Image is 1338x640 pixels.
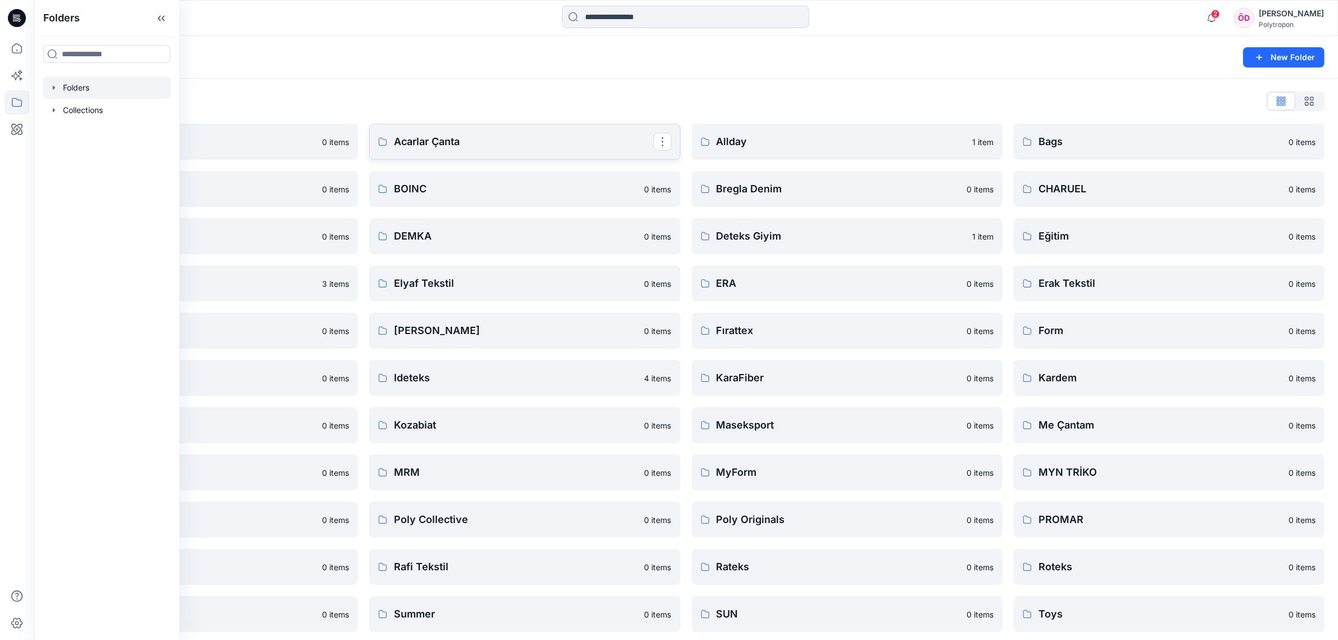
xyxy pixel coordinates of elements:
[1289,420,1316,431] p: 0 items
[1289,467,1316,479] p: 0 items
[322,325,349,337] p: 0 items
[1014,124,1325,160] a: Bags0 items
[645,420,672,431] p: 0 items
[1038,181,1282,197] p: CHARUEL
[645,561,672,573] p: 0 items
[322,467,349,479] p: 0 items
[394,181,637,197] p: BOINC
[369,454,680,490] a: MRM0 items
[394,228,637,244] p: DEMKA
[369,407,680,443] a: Kozabiat0 items
[394,465,637,480] p: MRM
[645,231,672,242] p: 0 items
[645,467,672,479] p: 0 items
[692,502,1003,538] a: Poly Originals0 items
[645,609,672,620] p: 0 items
[716,559,960,575] p: Rateks
[1289,183,1316,195] p: 0 items
[1259,7,1324,20] div: [PERSON_NAME]
[716,228,965,244] p: Deteks Giyim
[1038,417,1282,433] p: Me Çantam
[967,467,994,479] p: 0 items
[1038,559,1282,575] p: Roteks
[967,514,994,526] p: 0 items
[322,420,349,431] p: 0 items
[72,417,315,433] p: Koton
[47,313,358,349] a: Ereks0 items
[692,124,1003,160] a: Allday1 item
[394,417,637,433] p: Kozabiat
[1038,323,1282,339] p: Form
[645,372,672,384] p: 4 items
[72,606,315,622] p: SML
[47,596,358,632] a: SML0 items
[369,218,680,254] a: DEMKA0 items
[369,124,680,160] a: Acarlar Çanta
[1014,313,1325,349] a: Form0 items
[716,181,960,197] p: Bregla Denim
[1014,218,1325,254] a: Eğitim0 items
[716,323,960,339] p: Fırattex
[1259,20,1324,29] div: Polytropon
[692,549,1003,585] a: Rateks0 items
[322,561,349,573] p: 0 items
[322,372,349,384] p: 0 items
[692,454,1003,490] a: MyForm0 items
[692,360,1003,396] a: KaraFiber0 items
[72,276,315,291] p: EKO
[1038,370,1282,386] p: Kardem
[1234,8,1254,28] div: ÖD
[47,407,358,443] a: Koton0 items
[716,512,960,528] p: Poly Originals
[1289,231,1316,242] p: 0 items
[322,514,349,526] p: 0 items
[716,465,960,480] p: MyForm
[1289,278,1316,290] p: 0 items
[692,407,1003,443] a: Maseksport0 items
[1038,606,1282,622] p: Toys
[369,360,680,396] a: Ideteks4 items
[47,502,358,538] a: Oxxo0 items
[645,325,672,337] p: 0 items
[1038,512,1282,528] p: PROMAR
[967,609,994,620] p: 0 items
[1038,228,1282,244] p: Eğitim
[394,276,637,291] p: Elyaf Tekstil
[716,134,965,150] p: Allday
[716,606,960,622] p: SUN
[72,559,315,575] p: Quzu
[1014,171,1325,207] a: CHARUEL0 items
[72,134,315,150] p: Abiteks
[716,370,960,386] p: KaraFiber
[1014,502,1325,538] a: PROMAR0 items
[645,278,672,290] p: 0 items
[1014,596,1325,632] a: Toys0 items
[47,171,358,207] a: Bebetto0 items
[47,454,358,490] a: MEBA0 items
[1014,265,1325,301] a: Erak Tekstil0 items
[1014,407,1325,443] a: Me Çantam0 items
[1211,10,1220,19] span: 2
[1038,134,1282,150] p: Bags
[1038,465,1282,480] p: MYN TRİKO
[967,183,994,195] p: 0 items
[645,514,672,526] p: 0 items
[1038,276,1282,291] p: Erak Tekstil
[322,609,349,620] p: 0 items
[1014,360,1325,396] a: Kardem0 items
[692,313,1003,349] a: Fırattex0 items
[972,136,994,148] p: 1 item
[322,183,349,195] p: 0 items
[394,134,653,150] p: Acarlar Çanta
[322,278,349,290] p: 3 items
[645,183,672,195] p: 0 items
[369,265,680,301] a: Elyaf Tekstil0 items
[394,606,637,622] p: Summer
[967,561,994,573] p: 0 items
[394,559,637,575] p: Rafi Tekstil
[1243,47,1325,67] button: New Folder
[47,360,358,396] a: [PERSON_NAME]0 items
[1289,372,1316,384] p: 0 items
[369,502,680,538] a: Poly Collective0 items
[72,370,315,386] p: [PERSON_NAME]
